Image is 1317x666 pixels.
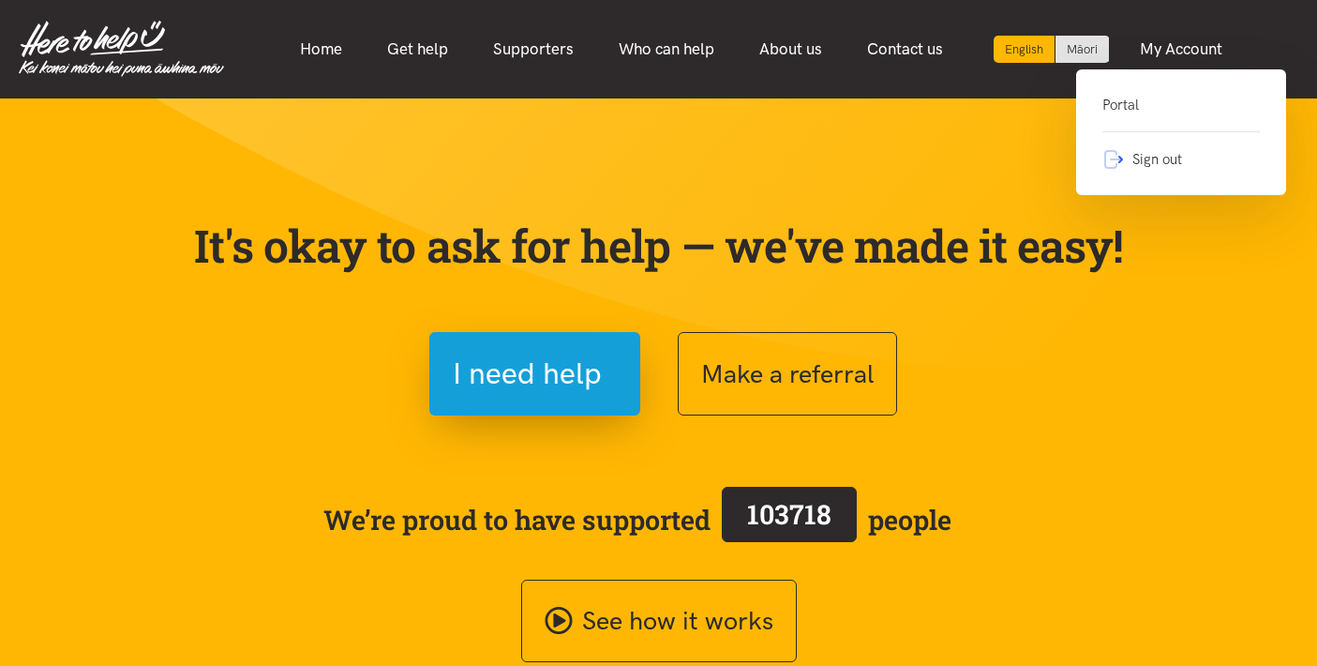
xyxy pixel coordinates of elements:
[737,29,845,69] a: About us
[711,483,868,556] a: 103718
[994,36,1110,63] div: Language toggle
[1117,29,1245,69] a: My Account
[1055,36,1109,63] a: Switch to Te Reo Māori
[471,29,596,69] a: Supporters
[1102,132,1260,171] a: Sign out
[596,29,737,69] a: Who can help
[453,350,602,398] span: I need help
[678,332,897,416] button: Make a referral
[521,580,797,663] a: See how it works
[1076,69,1286,195] div: My Account
[19,21,224,77] img: Home
[1102,94,1260,132] a: Portal
[323,483,951,556] span: We’re proud to have supported people
[747,496,831,532] span: 103718
[190,219,1128,273] p: It's okay to ask for help — we've made it easy!
[365,29,471,69] a: Get help
[429,332,640,416] button: I need help
[994,36,1055,63] div: Current language
[845,29,965,69] a: Contact us
[277,29,365,69] a: Home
